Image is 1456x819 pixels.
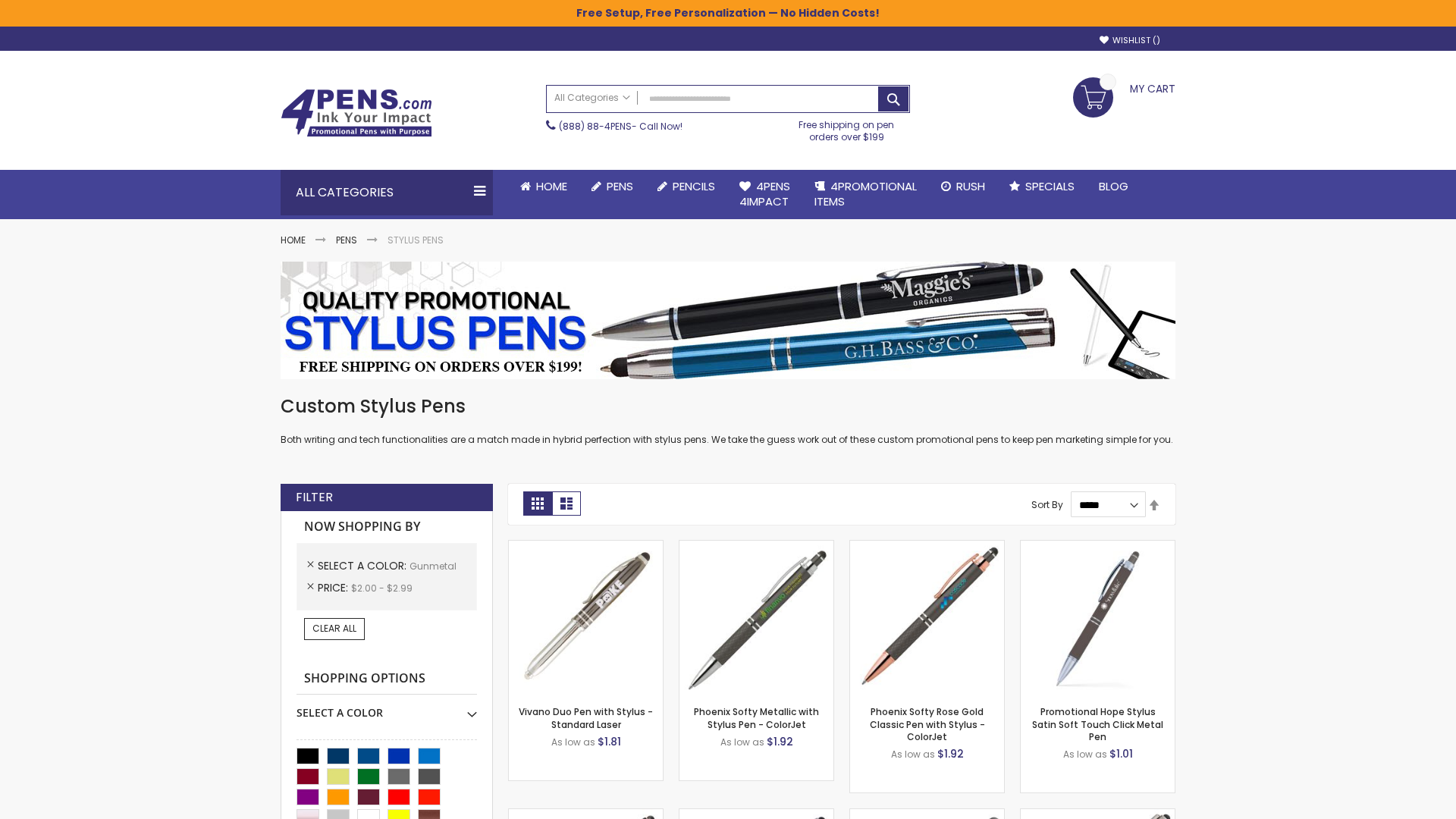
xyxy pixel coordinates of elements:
a: Home [281,234,306,246]
a: Phoenix Softy Metallic with Stylus Pen - ColorJet-Gunmetal [679,540,833,553]
a: Rush [929,170,997,203]
span: - Call Now! [559,120,682,133]
span: Rush [956,178,985,194]
a: Pencils [645,170,727,203]
strong: Now Shopping by [297,511,477,543]
a: 4PROMOTIONALITEMS [802,170,929,219]
span: All Categories [554,92,630,104]
strong: Stylus Pens [388,234,444,246]
a: 4Pens4impact [727,170,802,219]
div: Both writing and tech functionalities are a match made in hybrid perfection with stylus pens. We ... [281,394,1175,447]
strong: Grid [523,491,552,516]
span: Pens [607,178,633,194]
a: Promotional Hope Stylus Satin Soft Touch Click Metal Pen [1032,705,1163,742]
span: Clear All [312,622,356,635]
span: $1.81 [598,734,621,749]
a: Blog [1087,170,1141,203]
span: Select A Color [318,558,409,573]
a: Wishlist [1100,35,1160,46]
span: Pencils [673,178,715,194]
div: Select A Color [297,695,477,720]
a: Vivano Duo Pen with Stylus - Standard Laser [519,705,653,730]
a: Phoenix Softy Metallic with Stylus Pen - ColorJet [694,705,819,730]
a: Phoenix Softy Rose Gold Classic Pen with Stylus - ColorJet [870,705,985,742]
a: All Categories [547,86,638,111]
label: Sort By [1031,498,1063,511]
span: As low as [1063,748,1107,761]
img: Stylus Pens [281,262,1175,379]
span: Home [536,178,567,194]
a: Phoenix Softy Rose Gold Classic Pen with Stylus - ColorJet-Gunmetal [850,540,1004,553]
div: Free shipping on pen orders over $199 [783,113,911,143]
a: Clear All [304,618,365,639]
img: Vivano Duo Pen with Stylus - Standard Laser-Gunmetal [509,541,663,695]
img: Phoenix Softy Metallic with Stylus Pen - ColorJet-Gunmetal [679,541,833,695]
a: Home [508,170,579,203]
a: (888) 88-4PENS [559,120,632,133]
span: Specials [1025,178,1075,194]
span: As low as [551,736,595,748]
a: Specials [997,170,1087,203]
strong: Shopping Options [297,663,477,695]
span: $1.01 [1109,746,1133,761]
a: Pens [336,234,357,246]
span: 4Pens 4impact [739,178,790,209]
div: All Categories [281,170,493,215]
span: Gunmetal [409,560,457,573]
span: As low as [891,748,935,761]
img: Phoenix Softy Rose Gold Classic Pen with Stylus - ColorJet-Gunmetal [850,541,1004,695]
a: Pens [579,170,645,203]
span: $1.92 [767,734,793,749]
a: Vivano Duo Pen with Stylus - Standard Laser-Gunmetal [509,540,663,553]
span: $1.92 [937,746,964,761]
img: 4Pens Custom Pens and Promotional Products [281,89,432,137]
span: 4PROMOTIONAL ITEMS [814,178,917,209]
a: Promotional Hope Stylus Satin Soft Touch Click Metal Pen-Gunmetal [1021,540,1175,553]
span: Price [318,580,351,595]
strong: Filter [296,489,333,506]
span: $2.00 - $2.99 [351,582,413,595]
h1: Custom Stylus Pens [281,394,1175,419]
span: Blog [1099,178,1128,194]
img: Promotional Hope Stylus Satin Soft Touch Click Metal Pen-Gunmetal [1021,541,1175,695]
span: As low as [720,736,764,748]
